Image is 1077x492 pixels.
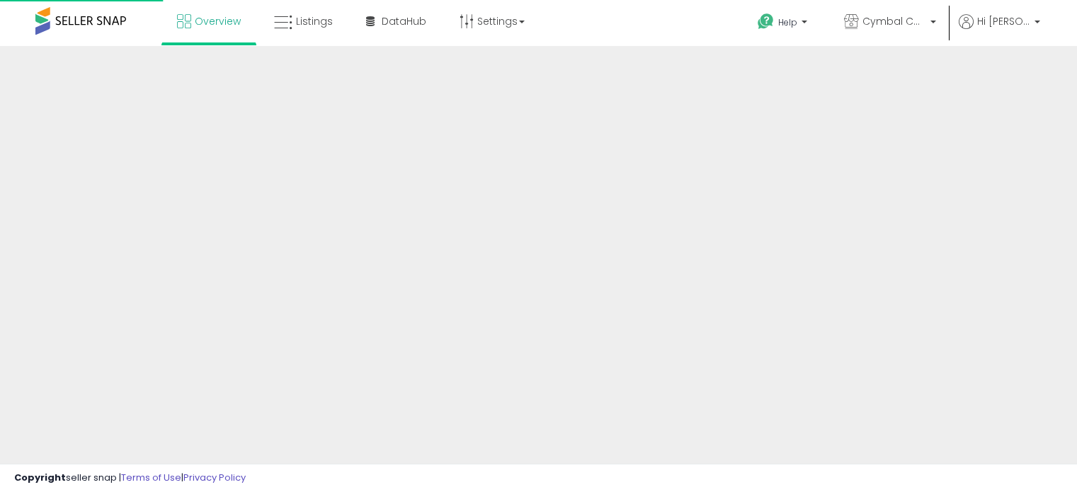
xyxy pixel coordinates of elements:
span: DataHub [382,14,426,28]
span: Hi [PERSON_NAME] [977,14,1030,28]
a: Privacy Policy [183,471,246,484]
a: Terms of Use [121,471,181,484]
span: Help [778,16,797,28]
span: Listings [296,14,333,28]
a: Help [746,2,821,46]
div: seller snap | | [14,471,246,485]
span: Cymbal Communications [862,14,926,28]
i: Get Help [757,13,775,30]
a: Hi [PERSON_NAME] [959,14,1040,46]
strong: Copyright [14,471,66,484]
span: Overview [195,14,241,28]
